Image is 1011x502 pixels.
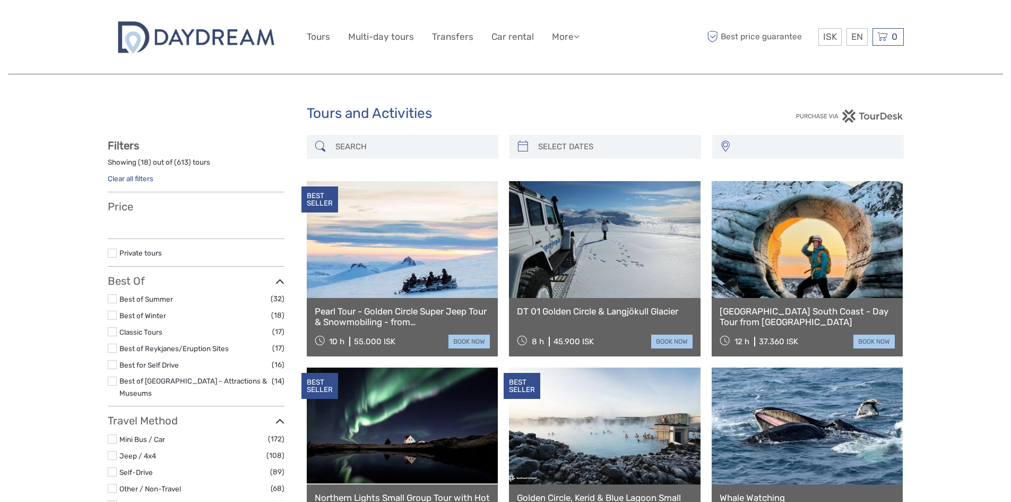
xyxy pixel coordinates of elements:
[720,306,895,328] a: [GEOGRAPHIC_DATA] South Coast - Day Tour from [GEOGRAPHIC_DATA]
[108,414,284,427] h3: Travel Method
[119,377,267,397] a: Best of [GEOGRAPHIC_DATA] - Attractions & Museums
[853,335,895,348] a: book now
[266,449,284,462] span: (108)
[119,361,179,369] a: Best for Self Drive
[823,31,837,42] span: ISK
[796,109,903,123] img: PurchaseViaTourDesk.png
[846,28,868,46] div: EN
[532,337,544,346] span: 8 h
[331,138,493,156] input: SEARCH
[432,29,473,45] a: Transfers
[272,359,284,371] span: (16)
[301,373,338,399] div: BEST SELLER
[271,293,284,305] span: (32)
[268,433,284,445] span: (172)
[534,138,696,156] input: SELECT DATES
[119,328,162,336] a: Classic Tours
[517,306,693,317] a: DT 01 Golden Circle & Langjökull Glacier
[119,311,166,320] a: Best of Winter
[329,337,344,346] span: 10 h
[108,200,284,213] h3: Price
[108,15,284,59] img: 2722-c67f3ee1-da3f-448a-ae30-a82a1b1ec634_logo_big.jpg
[315,306,490,328] a: Pearl Tour - Golden Circle Super Jeep Tour & Snowmobiling - from [GEOGRAPHIC_DATA]
[119,295,173,303] a: Best of Summer
[272,326,284,338] span: (17)
[735,337,749,346] span: 12 h
[348,29,414,45] a: Multi-day tours
[119,435,165,444] a: Mini Bus / Car
[108,174,153,183] a: Clear all filters
[119,249,162,257] a: Private tours
[552,29,580,45] a: More
[890,31,899,42] span: 0
[271,309,284,321] span: (18)
[272,375,284,387] span: (14)
[108,275,284,287] h3: Best Of
[141,157,149,167] label: 18
[301,186,338,213] div: BEST SELLER
[108,139,139,152] strong: Filters
[307,29,330,45] a: Tours
[270,466,284,478] span: (89)
[119,484,181,493] a: Other / Non-Travel
[759,337,798,346] div: 37.360 ISK
[354,337,395,346] div: 55.000 ISK
[504,373,540,399] div: BEST SELLER
[705,28,816,46] span: Best price guarantee
[271,482,284,495] span: (68)
[651,335,693,348] a: book now
[554,337,594,346] div: 45.900 ISK
[108,157,284,174] div: Showing ( ) out of ( ) tours
[307,105,705,122] h1: Tours and Activities
[448,335,490,348] a: book now
[272,342,284,354] span: (17)
[119,468,153,477] a: Self-Drive
[177,157,188,167] label: 613
[119,344,229,353] a: Best of Reykjanes/Eruption Sites
[491,29,534,45] a: Car rental
[119,452,156,460] a: Jeep / 4x4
